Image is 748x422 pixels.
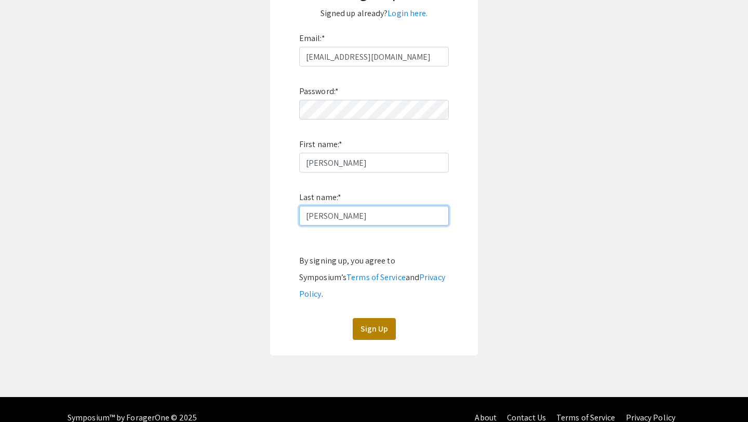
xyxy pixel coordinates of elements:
a: Privacy Policy [299,272,445,299]
button: Sign Up [353,318,396,340]
a: Terms of Service [346,272,406,283]
a: Login here. [388,8,428,19]
label: First name: [299,136,342,153]
p: Signed up already? [280,5,468,22]
div: By signing up, you agree to Symposium’s and . [299,253,449,302]
iframe: Chat [8,375,44,414]
label: Last name: [299,189,341,206]
label: Email: [299,30,325,47]
label: Password: [299,83,339,100]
